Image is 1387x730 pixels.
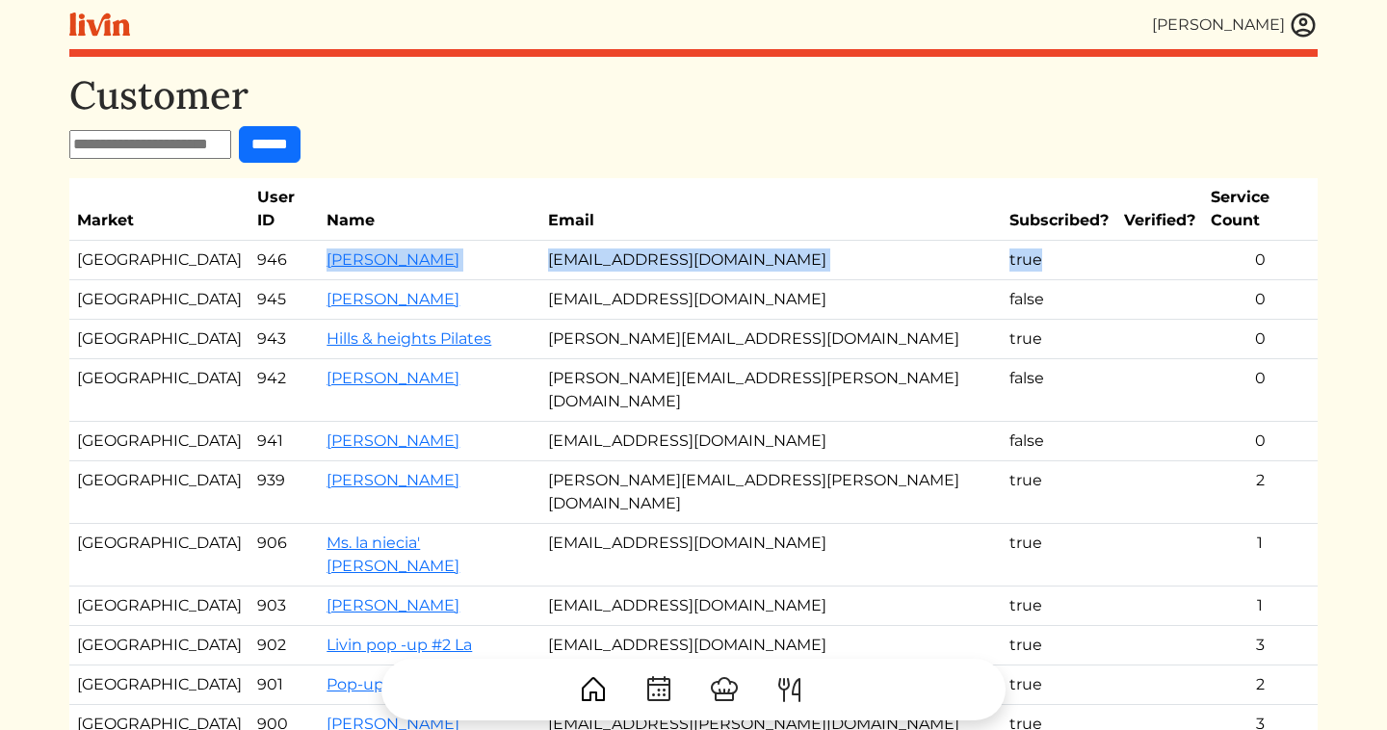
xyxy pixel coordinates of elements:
[249,626,319,665] td: 902
[1002,587,1116,626] td: true
[249,241,319,280] td: 946
[540,320,1002,359] td: [PERSON_NAME][EMAIL_ADDRESS][DOMAIN_NAME]
[249,178,319,241] th: User ID
[1002,241,1116,280] td: true
[249,422,319,461] td: 941
[327,329,491,348] a: Hills & heights Pilates
[540,422,1002,461] td: [EMAIL_ADDRESS][DOMAIN_NAME]
[69,359,249,422] td: [GEOGRAPHIC_DATA]
[327,636,472,654] a: Livin pop -up #2 La
[327,471,459,489] a: [PERSON_NAME]
[327,596,459,614] a: [PERSON_NAME]
[69,524,249,587] td: [GEOGRAPHIC_DATA]
[69,320,249,359] td: [GEOGRAPHIC_DATA]
[1002,320,1116,359] td: true
[1203,359,1318,422] td: 0
[1002,280,1116,320] td: false
[540,280,1002,320] td: [EMAIL_ADDRESS][DOMAIN_NAME]
[540,178,1002,241] th: Email
[1203,241,1318,280] td: 0
[540,524,1002,587] td: [EMAIL_ADDRESS][DOMAIN_NAME]
[540,359,1002,422] td: [PERSON_NAME][EMAIL_ADDRESS][PERSON_NAME][DOMAIN_NAME]
[1116,178,1203,241] th: Verified?
[327,250,459,269] a: [PERSON_NAME]
[1203,422,1318,461] td: 0
[1203,280,1318,320] td: 0
[1002,461,1116,524] td: true
[1203,178,1318,241] th: Service Count
[643,674,674,705] img: CalendarDots-5bcf9d9080389f2a281d69619e1c85352834be518fbc73d9501aef674afc0d57.svg
[249,280,319,320] td: 945
[69,178,249,241] th: Market
[249,524,319,587] td: 906
[69,587,249,626] td: [GEOGRAPHIC_DATA]
[69,422,249,461] td: [GEOGRAPHIC_DATA]
[249,587,319,626] td: 903
[774,674,805,705] img: ForkKnife-55491504ffdb50bab0c1e09e7649658475375261d09fd45db06cec23bce548bf.svg
[327,534,459,575] a: Ms. la niecia' [PERSON_NAME]
[1203,587,1318,626] td: 1
[69,13,130,37] img: livin-logo-a0d97d1a881af30f6274990eb6222085a2533c92bbd1e4f22c21b4f0d0e3210c.svg
[327,369,459,387] a: [PERSON_NAME]
[1002,359,1116,422] td: false
[540,587,1002,626] td: [EMAIL_ADDRESS][DOMAIN_NAME]
[1203,461,1318,524] td: 2
[1289,11,1318,39] img: user_account-e6e16d2ec92f44fc35f99ef0dc9cddf60790bfa021a6ecb1c896eb5d2907b31c.svg
[1002,422,1116,461] td: false
[319,178,540,241] th: Name
[327,431,459,450] a: [PERSON_NAME]
[69,72,1318,118] h1: Customer
[249,359,319,422] td: 942
[1203,524,1318,587] td: 1
[540,461,1002,524] td: [PERSON_NAME][EMAIL_ADDRESS][PERSON_NAME][DOMAIN_NAME]
[1203,626,1318,665] td: 3
[1002,626,1116,665] td: true
[709,674,740,705] img: ChefHat-a374fb509e4f37eb0702ca99f5f64f3b6956810f32a249b33092029f8484b388.svg
[69,280,249,320] td: [GEOGRAPHIC_DATA]
[1002,524,1116,587] td: true
[1203,320,1318,359] td: 0
[1152,13,1285,37] div: [PERSON_NAME]
[327,290,459,308] a: [PERSON_NAME]
[69,626,249,665] td: [GEOGRAPHIC_DATA]
[540,241,1002,280] td: [EMAIL_ADDRESS][DOMAIN_NAME]
[249,461,319,524] td: 939
[540,626,1002,665] td: [EMAIL_ADDRESS][DOMAIN_NAME]
[578,674,609,705] img: House-9bf13187bcbb5817f509fe5e7408150f90897510c4275e13d0d5fca38e0b5951.svg
[249,320,319,359] td: 943
[69,241,249,280] td: [GEOGRAPHIC_DATA]
[1002,178,1116,241] th: Subscribed?
[69,461,249,524] td: [GEOGRAPHIC_DATA]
